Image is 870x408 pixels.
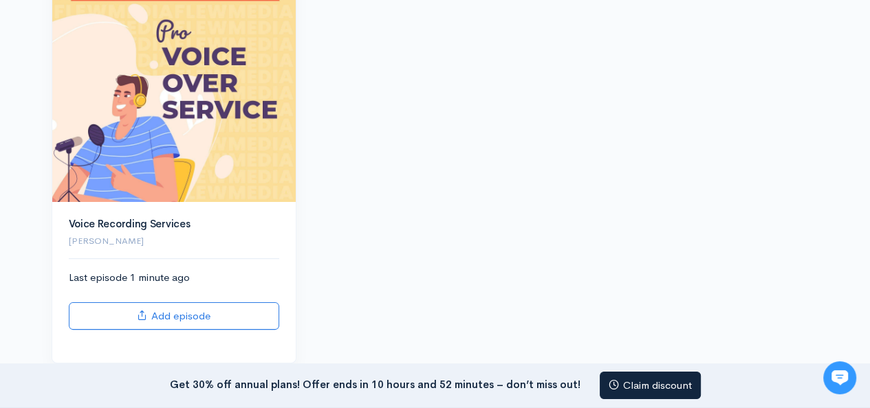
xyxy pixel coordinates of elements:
[170,377,580,390] strong: Get 30% off annual plans! Offer ends in 10 hours and 52 minutes – don’t miss out!
[69,270,279,330] div: Last episode 1 minute ago
[823,361,856,394] iframe: gist-messenger-bubble-iframe
[89,190,165,201] span: New conversation
[69,217,191,230] a: Voice Recording Services
[40,258,246,286] input: Search articles
[19,236,257,252] p: Find an answer quickly
[69,302,279,330] a: Add episode
[21,67,254,89] h1: Hi 👋
[600,372,701,400] a: Claim discount
[21,182,254,209] button: New conversation
[69,234,279,248] p: [PERSON_NAME]
[21,91,254,157] h2: Just let us know if you need anything and we'll be happy to help! 🙂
